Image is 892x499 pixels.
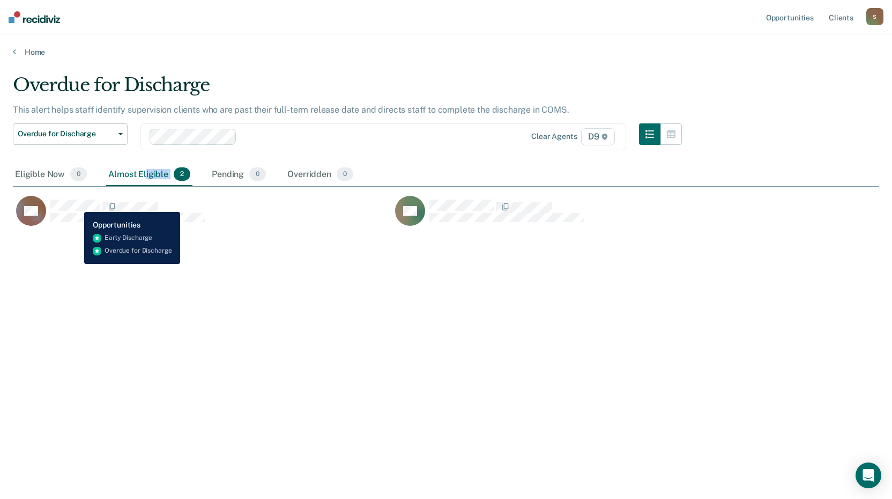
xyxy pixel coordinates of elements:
[18,129,114,138] span: Overdue for Discharge
[581,128,615,145] span: D9
[249,167,266,181] span: 0
[13,105,569,115] p: This alert helps staff identify supervision clients who are past their full-term release date and...
[70,167,87,181] span: 0
[531,132,577,141] div: Clear agents
[285,163,355,187] div: Overridden0
[856,463,881,488] div: Open Intercom Messenger
[337,167,353,181] span: 0
[392,195,771,238] div: CaseloadOpportunityCell-0665739
[106,163,192,187] div: Almost Eligible2
[13,74,682,105] div: Overdue for Discharge
[866,8,883,25] button: S
[9,11,60,23] img: Recidiviz
[13,47,879,57] a: Home
[13,195,392,238] div: CaseloadOpportunityCell-0309632
[174,167,190,181] span: 2
[13,163,89,187] div: Eligible Now0
[13,123,128,145] button: Overdue for Discharge
[210,163,268,187] div: Pending0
